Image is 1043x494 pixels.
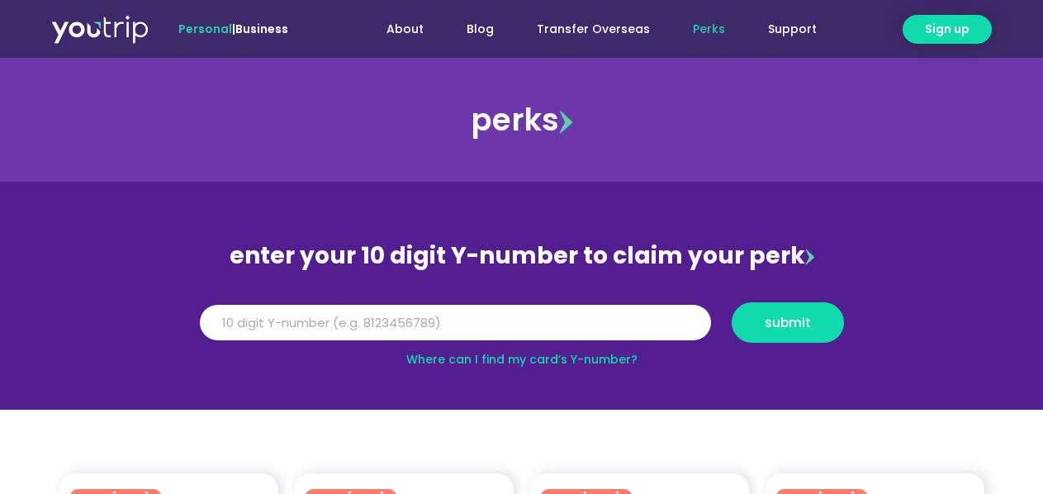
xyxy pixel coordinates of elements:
span: | [178,21,288,37]
nav: Menu [333,14,838,45]
form: Y Number [200,302,844,355]
a: Support [747,14,838,45]
a: About [365,14,445,45]
a: Business [235,21,288,37]
span: submit [765,316,811,329]
a: Where can I find my card’s Y-number? [406,351,638,368]
div: enter your 10 digit Y-number to claim your perk [192,235,852,278]
span: Personal [178,21,232,37]
a: Blog [445,14,515,45]
span: Sign up [925,21,970,38]
a: Transfer Overseas [515,14,671,45]
input: 10 digit Y-number (e.g. 8123456789) [200,305,711,341]
button: submit [732,302,844,343]
a: Sign up [903,15,992,44]
a: Perks [671,14,747,45]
